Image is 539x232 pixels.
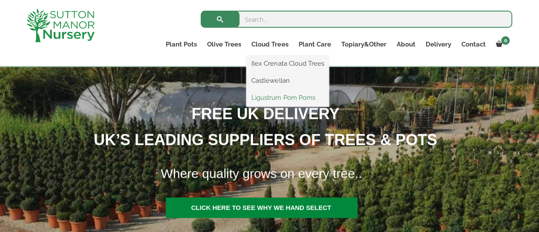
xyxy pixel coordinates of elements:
a: Olive Trees [202,38,246,50]
a: Plant Pots [161,38,202,50]
a: Ligustrum Pom Poms [246,91,329,104]
a: 0 [490,38,512,50]
a: Ilex Crenata Cloud Trees [246,57,329,70]
input: Search... [201,11,512,28]
a: Plant Care [293,38,336,50]
a: Topiary&Other [336,38,391,50]
a: Delivery [420,38,456,50]
img: logo [26,9,95,42]
a: Contact [456,38,490,50]
span: 0 [501,36,510,45]
a: Castlewellan [246,74,329,87]
a: About [391,38,420,50]
a: Cloud Trees [246,38,293,50]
